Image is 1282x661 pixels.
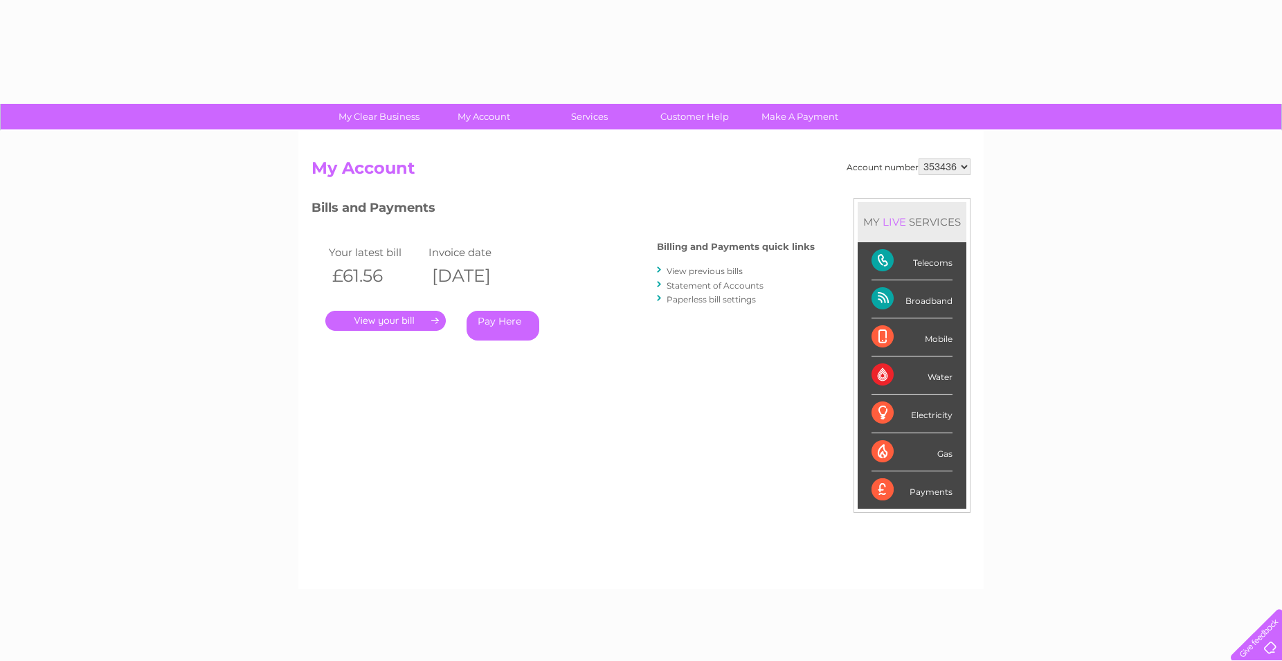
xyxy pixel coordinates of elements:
[872,433,953,471] div: Gas
[743,104,857,129] a: Make A Payment
[467,311,539,341] a: Pay Here
[667,280,764,291] a: Statement of Accounts
[667,294,756,305] a: Paperless bill settings
[427,104,541,129] a: My Account
[872,318,953,356] div: Mobile
[322,104,436,129] a: My Clear Business
[325,243,425,262] td: Your latest bill
[858,202,966,242] div: MY SERVICES
[325,311,446,331] a: .
[847,159,970,175] div: Account number
[880,215,909,228] div: LIVE
[638,104,752,129] a: Customer Help
[312,159,970,185] h2: My Account
[425,243,525,262] td: Invoice date
[312,198,815,222] h3: Bills and Payments
[667,266,743,276] a: View previous bills
[532,104,647,129] a: Services
[657,242,815,252] h4: Billing and Payments quick links
[425,262,525,290] th: [DATE]
[325,262,425,290] th: £61.56
[872,356,953,395] div: Water
[872,242,953,280] div: Telecoms
[872,471,953,509] div: Payments
[872,280,953,318] div: Broadband
[872,395,953,433] div: Electricity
